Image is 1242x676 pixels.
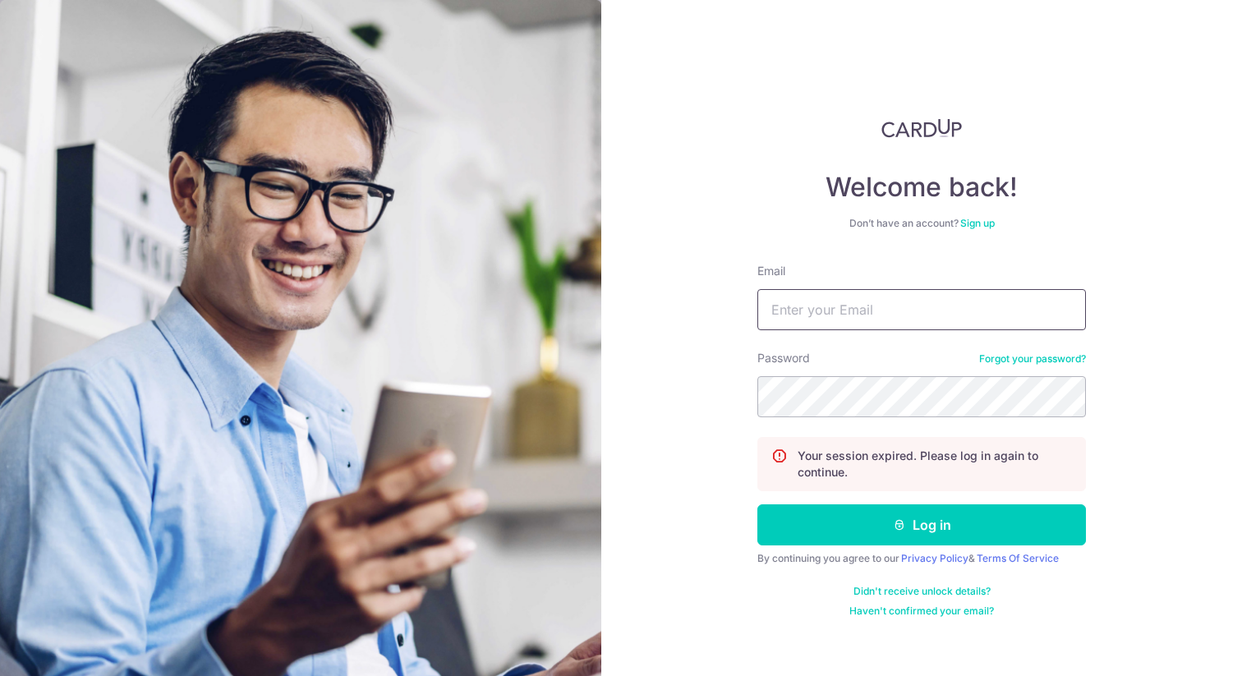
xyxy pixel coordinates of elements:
a: Sign up [960,217,995,229]
h4: Welcome back! [757,171,1086,204]
label: Email [757,263,785,279]
button: Log in [757,504,1086,545]
a: Privacy Policy [901,552,968,564]
img: CardUp Logo [881,118,962,138]
a: Terms Of Service [977,552,1059,564]
div: By continuing you agree to our & [757,552,1086,565]
input: Enter your Email [757,289,1086,330]
a: Haven't confirmed your email? [849,605,994,618]
div: Don’t have an account? [757,217,1086,230]
a: Forgot your password? [979,352,1086,366]
a: Didn't receive unlock details? [853,585,991,598]
label: Password [757,350,810,366]
p: Your session expired. Please log in again to continue. [798,448,1072,481]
